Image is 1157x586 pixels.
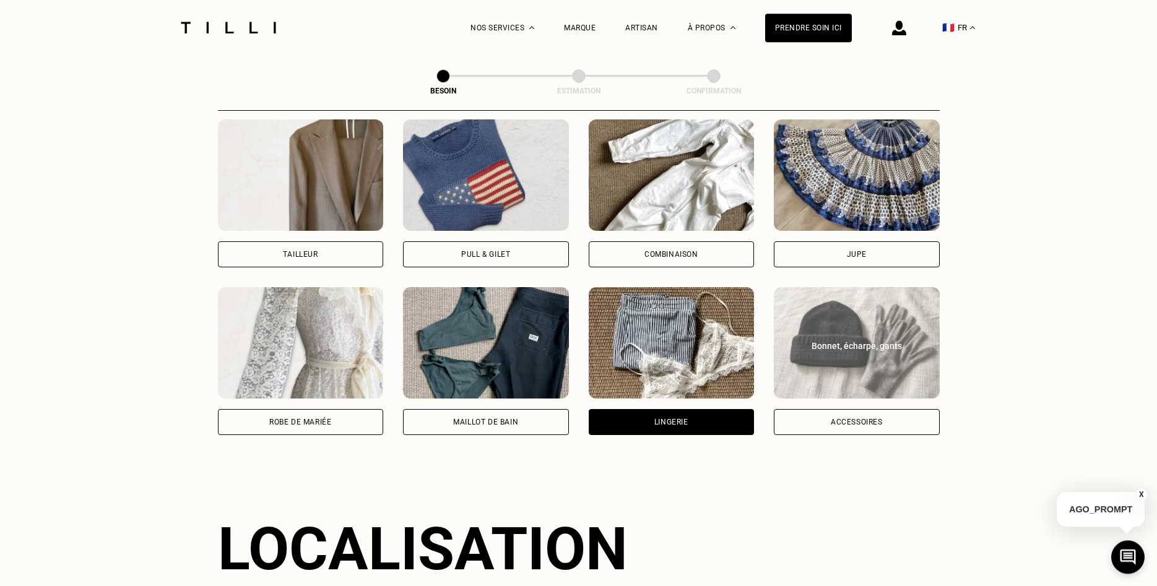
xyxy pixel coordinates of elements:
div: Maillot de bain [453,418,518,426]
div: Besoin [381,87,505,95]
img: Tilli retouche votre Lingerie [589,287,755,399]
img: Tilli retouche votre Robe de mariée [218,287,384,399]
button: X [1135,488,1148,501]
div: Lingerie [654,418,688,426]
div: Pull & gilet [461,251,510,258]
div: Jupe [847,251,867,258]
div: Robe de mariée [269,418,331,426]
div: Localisation [218,514,628,584]
img: Tilli retouche votre Pull & gilet [403,119,569,231]
div: Bonnet, écharpe, gants [787,340,926,352]
img: icône connexion [892,20,906,35]
span: 🇫🇷 [942,22,955,33]
img: Tilli retouche votre Maillot de bain [403,287,569,399]
div: Accessoires [831,418,883,426]
div: Estimation [517,87,641,95]
div: Confirmation [652,87,776,95]
img: Menu déroulant à propos [730,26,735,29]
a: Prendre soin ici [765,14,852,42]
div: Tailleur [283,251,318,258]
div: Combinaison [644,251,698,258]
img: menu déroulant [970,26,975,29]
img: Tilli retouche votre Jupe [774,119,940,231]
img: Menu déroulant [529,26,534,29]
a: Artisan [625,24,658,32]
img: Tilli retouche votre Accessoires [774,287,940,399]
img: Logo du service de couturière Tilli [176,22,280,33]
img: Tilli retouche votre Combinaison [589,119,755,231]
img: Tilli retouche votre Tailleur [218,119,384,231]
p: AGO_PROMPT [1057,492,1145,527]
a: Marque [564,24,596,32]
